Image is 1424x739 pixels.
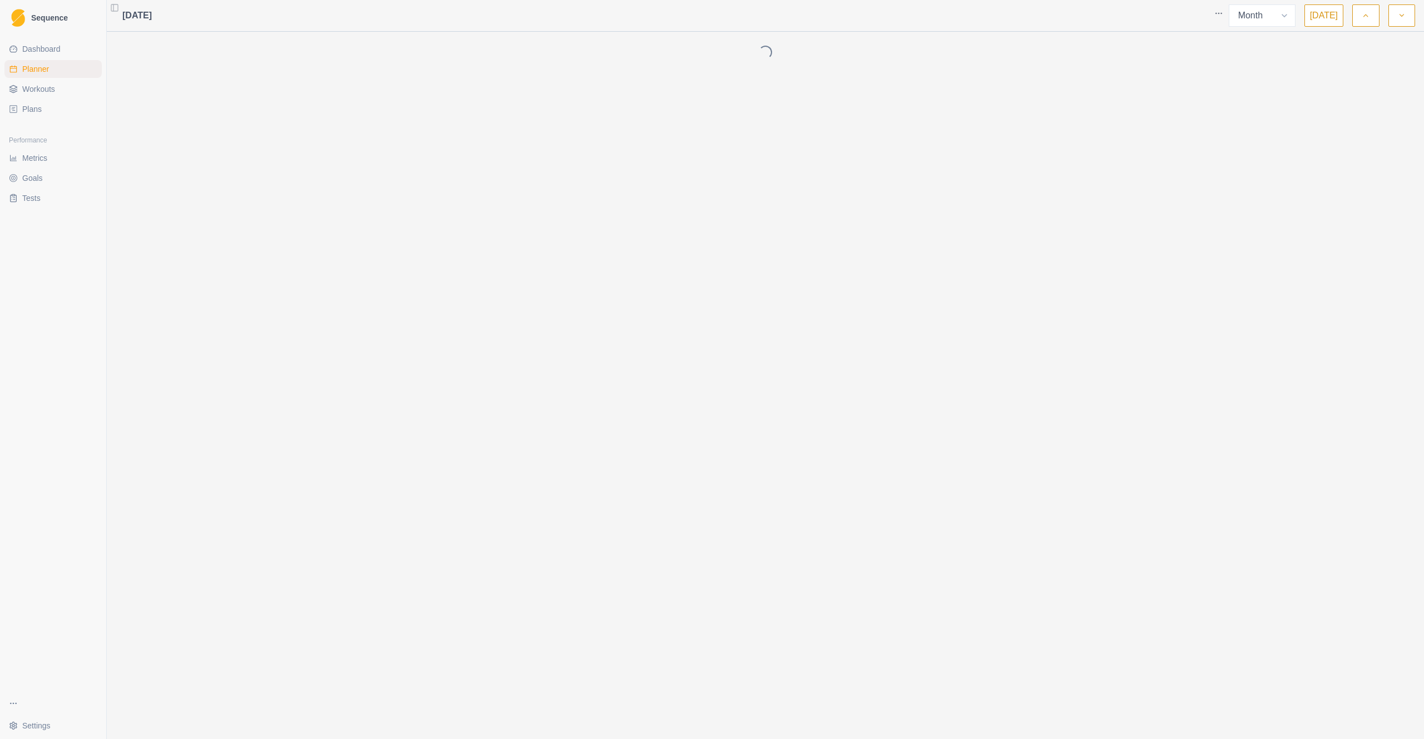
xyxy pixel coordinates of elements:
[122,9,152,22] span: [DATE]
[22,43,61,55] span: Dashboard
[31,14,68,22] span: Sequence
[22,83,55,95] span: Workouts
[4,717,102,735] button: Settings
[4,4,102,31] a: LogoSequence
[22,152,47,164] span: Metrics
[4,60,102,78] a: Planner
[4,189,102,207] a: Tests
[22,104,42,115] span: Plans
[4,131,102,149] div: Performance
[1304,4,1343,27] button: [DATE]
[4,80,102,98] a: Workouts
[4,149,102,167] a: Metrics
[4,100,102,118] a: Plans
[22,193,41,204] span: Tests
[4,169,102,187] a: Goals
[4,40,102,58] a: Dashboard
[11,9,25,27] img: Logo
[22,63,49,75] span: Planner
[22,173,43,184] span: Goals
